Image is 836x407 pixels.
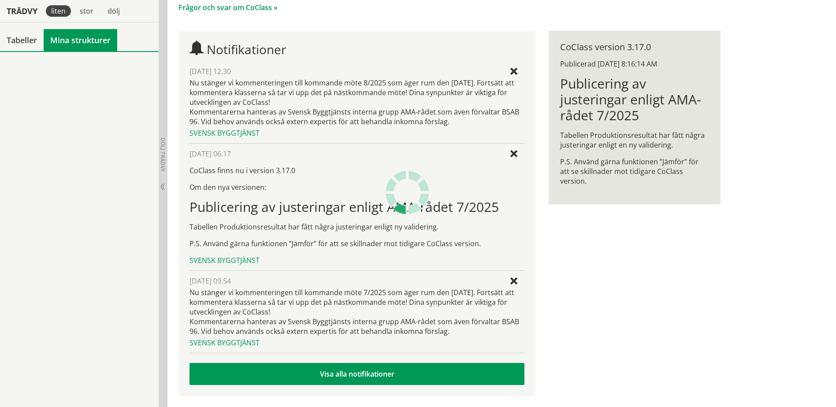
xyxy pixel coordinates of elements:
span: [DATE] 09.54 [189,276,231,286]
a: Mina strukturer [44,29,117,51]
div: stor [74,5,99,17]
div: Publicerad [DATE] 8:16:14 AM [560,59,709,69]
p: P.S. Använd gärna funktionen ”Jämför” för att se skillnader mot tidigare CoClass version. [560,157,709,186]
div: Nu stänger vi kommenteringen till kommande möte 8/2025 som äger rum den [DATE]. Fortsätt att komm... [189,78,524,126]
div: Svensk Byggtjänst [189,128,524,138]
a: Visa alla notifikationer [189,363,524,385]
p: Tabellen Produktionsresultat har fått några justeringar enligt en ny validering. [560,130,709,150]
a: Frågor och svar om CoClass » [178,3,278,12]
h1: Publicering av justeringar enligt AMA-rådet 7/2025 [560,76,709,123]
div: Trädvy [2,6,42,16]
div: Svensk Byggtjänst [189,255,524,265]
p: Om den nya versionen: [189,182,524,192]
div: dölj [102,5,125,17]
p: CoClass finns nu i version 3.17.0 [189,166,524,175]
div: Nu stänger vi kommenteringen till kommande möte 7/2025 som äger rum den [DATE]. Fortsätt att komm... [189,288,524,336]
img: Laddar [385,170,429,215]
span: [DATE] 12.30 [189,67,231,76]
div: Svensk Byggtjänst [189,338,524,348]
span: Notifikationer [207,41,286,58]
span: Dölj trädvy [159,137,167,172]
div: CoClass version 3.17.0 [560,42,709,52]
span: [DATE] 06.17 [189,149,231,159]
h1: Publicering av justeringar enligt AMA-rådet 7/2025 [189,199,524,215]
p: Tabellen Produktionsresultat har fått några justeringar enligt ny validering. [189,222,524,232]
div: liten [46,5,71,17]
p: P.S. Använd gärna funktionen ”Jämför” för att se skillnader mot tidigare CoClass version. [189,239,524,248]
